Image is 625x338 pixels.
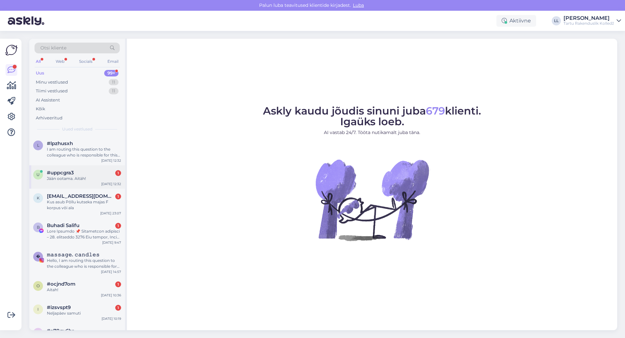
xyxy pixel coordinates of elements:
div: Uus [36,70,44,76]
img: Askly Logo [5,44,18,56]
span: k [37,196,40,200]
span: karola.paalberg2@gmail.com [47,193,115,199]
span: 679 [426,104,445,117]
div: Neljapäev samuti [47,310,121,316]
a: [PERSON_NAME]Tartu Rakenduslik Kolledž [563,16,621,26]
span: B [37,225,40,230]
p: AI vastab 24/7. Tööta nutikamalt juba täna. [263,129,481,136]
div: AI Assistent [36,97,60,103]
span: #a78qv6hr [47,328,74,334]
div: Tartu Rakenduslik Kolledž [563,21,614,26]
div: Socials [78,57,94,66]
div: Tiimi vestlused [36,88,68,94]
span: l [37,143,39,148]
span: Otsi kliente [40,45,66,51]
span: #ocjnd7om [47,281,76,287]
img: No Chat active [313,141,431,258]
div: 99+ [104,70,118,76]
div: Hello, I am routing this question to the colleague who is responsible for this topic. The reply m... [47,258,121,269]
span: Uued vestlused [62,126,92,132]
div: [DATE] 9:47 [102,240,121,245]
span: Buhadi Salifu [47,223,79,228]
div: Kõik [36,106,45,112]
span: #uppcgra3 [47,170,74,176]
span: Luba [351,2,366,8]
span: #izsvspt9 [47,304,71,310]
div: Lore Ipsumdo 📌 Sitametcon adipisci – 28. elitseddo 3276 Eiu tempor, Incid utlabo etdol magn aliqu... [47,228,121,240]
div: 11 [109,88,118,94]
div: 1 [115,305,121,311]
div: Jään ootama. Aitäh! [47,176,121,182]
span: #lpzhusxh [47,141,73,146]
span: i [37,307,39,312]
div: 1 [115,194,121,199]
div: Aitah! [47,287,121,293]
div: 1 [115,170,121,176]
div: 1 [115,281,121,287]
div: 1 [115,223,121,229]
div: Web [54,57,66,66]
div: 11 [109,79,118,86]
span: � [36,254,40,259]
div: [PERSON_NAME] [563,16,614,21]
div: [DATE] 10:19 [102,316,121,321]
div: LL [552,16,561,25]
div: [DATE] 12:32 [101,182,121,186]
div: [DATE] 14:57 [101,269,121,274]
span: Askly kaudu jõudis sinuni juba klienti. Igaüks loeb. [263,104,481,128]
div: All [35,57,42,66]
div: Email [106,57,120,66]
div: [DATE] 10:36 [101,293,121,298]
div: Arhiveeritud [36,115,62,121]
span: 𝚖𝚊𝚜𝚜𝚊𝚐𝚎. 𝚌𝚊𝚗𝚍𝚕𝚎𝚜 [47,252,100,258]
div: Minu vestlused [36,79,68,86]
div: [DATE] 12:32 [101,158,121,163]
span: u [36,172,40,177]
div: Aktiivne [496,15,536,27]
div: Kus asub Põllu kutseka majas F korpus või ala [47,199,121,211]
div: I am routing this question to the colleague who is responsible for this topic. The reply might ta... [47,146,121,158]
span: o [36,283,40,288]
div: [DATE] 23:07 [100,211,121,216]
